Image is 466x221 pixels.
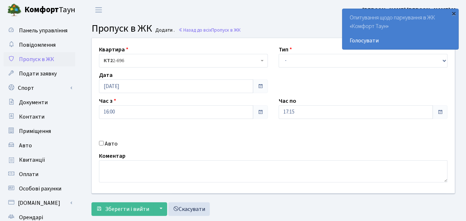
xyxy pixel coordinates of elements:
[19,170,38,178] span: Оплати
[178,27,241,33] a: Назад до всіхПропуск в ЖК
[91,21,152,36] span: Пропуск в ЖК
[19,55,54,63] span: Пропуск в ЖК
[99,71,113,79] label: Дата
[104,57,113,64] b: КТ2
[19,70,57,78] span: Подати заявку
[90,4,108,16] button: Переключити навігацію
[91,202,154,216] button: Зберегти і вийти
[105,205,149,213] span: Зберегти і вийти
[24,4,75,16] span: Таун
[279,45,292,54] label: Тип
[19,98,48,106] span: Документи
[4,95,75,110] a: Документи
[4,38,75,52] a: Повідомлення
[19,142,32,149] span: Авто
[4,181,75,196] a: Особові рахунки
[451,10,458,17] div: ×
[4,110,75,124] a: Контакти
[19,113,44,121] span: Контакти
[279,97,296,105] label: Час по
[343,9,458,49] div: Опитування щодо паркування в ЖК «Комфорт Таун»
[19,156,45,164] span: Квитанції
[105,139,118,148] label: Авто
[4,81,75,95] a: Спорт
[168,202,210,216] a: Скасувати
[24,4,59,15] b: Комфорт
[99,97,116,105] label: Час з
[99,152,126,160] label: Коментар
[4,153,75,167] a: Квитанції
[99,45,128,54] label: Квартира
[4,66,75,81] a: Подати заявку
[4,124,75,138] a: Приміщення
[4,196,75,210] a: [DOMAIN_NAME]
[7,3,22,17] img: logo.png
[104,57,259,64] span: <b>КТ2</b>&nbsp;&nbsp;&nbsp;2-696
[4,138,75,153] a: Авто
[19,41,56,49] span: Повідомлення
[211,27,241,33] span: Пропуск в ЖК
[4,167,75,181] a: Оплати
[19,127,51,135] span: Приміщення
[362,6,457,14] a: [PERSON_NAME] [PERSON_NAME] М.
[4,52,75,66] a: Пропуск в ЖК
[19,185,61,193] span: Особові рахунки
[99,54,268,68] span: <b>КТ2</b>&nbsp;&nbsp;&nbsp;2-696
[350,36,451,45] a: Голосувати
[154,27,175,33] small: Додати .
[4,23,75,38] a: Панель управління
[19,27,67,34] span: Панель управління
